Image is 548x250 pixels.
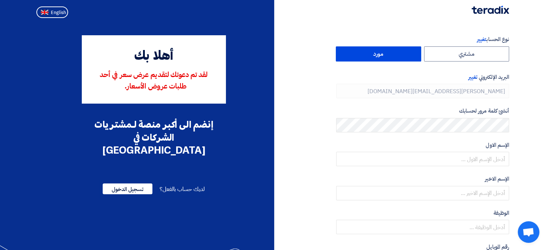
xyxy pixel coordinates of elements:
[160,185,205,194] span: لديك حساب بالفعل؟
[336,46,421,62] label: مورد
[92,47,216,66] div: أهلا بك
[103,185,152,194] a: تسجيل الدخول
[100,72,208,90] span: لقد تم دعوتك لتقديم عرض سعر في أحد طلبات عروض الأسعار.
[41,10,49,15] img: en-US.png
[51,10,66,15] span: English
[477,35,486,43] span: تغيير
[82,118,226,157] div: إنضم الى أكبر منصة لـمشتريات الشركات في [GEOGRAPHIC_DATA]
[103,183,152,194] span: تسجيل الدخول
[336,84,509,98] input: أدخل بريد العمل الإلكتروني الخاص بك ...
[336,209,509,217] label: الوظيفة
[468,73,477,81] span: تغيير
[336,186,509,200] input: أدخل الإسم الاخير ...
[336,73,509,81] label: البريد الإلكتروني
[336,152,509,166] input: أدخل الإسم الاول ...
[472,6,509,14] img: Teradix logo
[336,107,509,115] label: أنشئ كلمة مرور لحسابك
[336,175,509,183] label: الإسم الاخير
[336,35,509,44] label: نوع الحساب
[518,221,539,243] a: Open chat
[336,220,509,234] input: أدخل الوظيفة ...
[336,141,509,149] label: الإسم الاول
[36,6,68,18] button: English
[424,46,509,62] label: مشتري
